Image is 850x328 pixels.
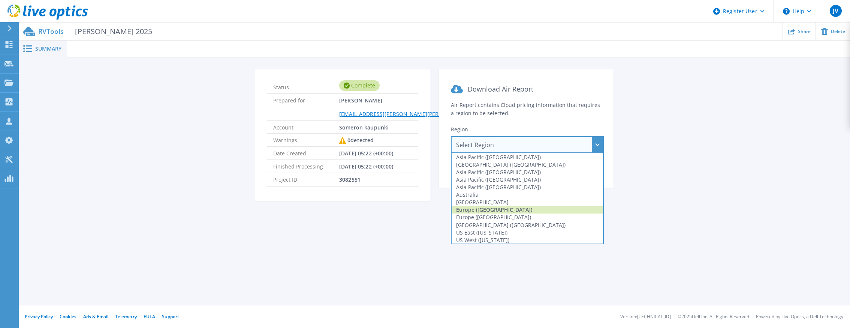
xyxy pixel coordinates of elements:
[452,168,603,176] div: Asia Pacific ([GEOGRAPHIC_DATA])
[115,313,137,320] a: Telemetry
[468,84,533,93] span: Download Air Report
[452,229,603,236] div: US East ([US_STATE])
[452,199,603,206] div: [GEOGRAPHIC_DATA]
[339,110,514,117] a: [EMAIL_ADDRESS][PERSON_NAME][PERSON_NAME][DOMAIN_NAME]
[678,314,749,319] li: © 2025 Dell Inc. All Rights Reserved
[25,313,53,320] a: Privacy Policy
[833,8,838,14] span: JV
[339,134,374,147] div: 0 detected
[452,236,603,244] div: US West ([US_STATE])
[339,94,514,120] span: [PERSON_NAME]
[451,101,600,117] span: Air Report contains Cloud pricing information that requires a region to be selected.
[339,147,393,159] span: [DATE] 05:22 (+00:00)
[452,176,603,184] div: Asia Pacific ([GEOGRAPHIC_DATA])
[452,191,603,199] div: Australia
[452,214,603,221] div: Europe ([GEOGRAPHIC_DATA])
[452,161,603,168] div: [GEOGRAPHIC_DATA] ([GEOGRAPHIC_DATA])
[144,313,155,320] a: EULA
[273,173,339,186] span: Project ID
[339,173,361,186] span: 3082551
[756,314,843,319] li: Powered by Live Optics, a Dell Technology
[273,134,339,146] span: Warnings
[451,136,604,153] div: Select Region
[273,121,339,133] span: Account
[451,126,468,133] span: Region
[162,313,179,320] a: Support
[798,29,811,34] span: Share
[273,147,339,159] span: Date Created
[273,160,339,173] span: Finished Processing
[83,313,108,320] a: Ads & Email
[452,221,603,229] div: [GEOGRAPHIC_DATA] ([GEOGRAPHIC_DATA])
[38,27,152,36] p: RVTools
[831,29,845,34] span: Delete
[339,160,393,173] span: [DATE] 05:22 (+00:00)
[70,27,152,36] span: [PERSON_NAME] 2025
[273,94,339,120] span: Prepared for
[452,184,603,191] div: Asia Pacific ([GEOGRAPHIC_DATA])
[620,314,671,319] li: Version: [TECHNICAL_ID]
[60,313,76,320] a: Cookies
[35,46,61,51] span: Summary
[452,153,603,161] div: Asia Pacific ([GEOGRAPHIC_DATA])
[339,80,380,91] div: Complete
[273,81,339,90] span: Status
[339,121,389,133] span: Someron kaupunki
[452,206,603,214] div: Europe ([GEOGRAPHIC_DATA])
